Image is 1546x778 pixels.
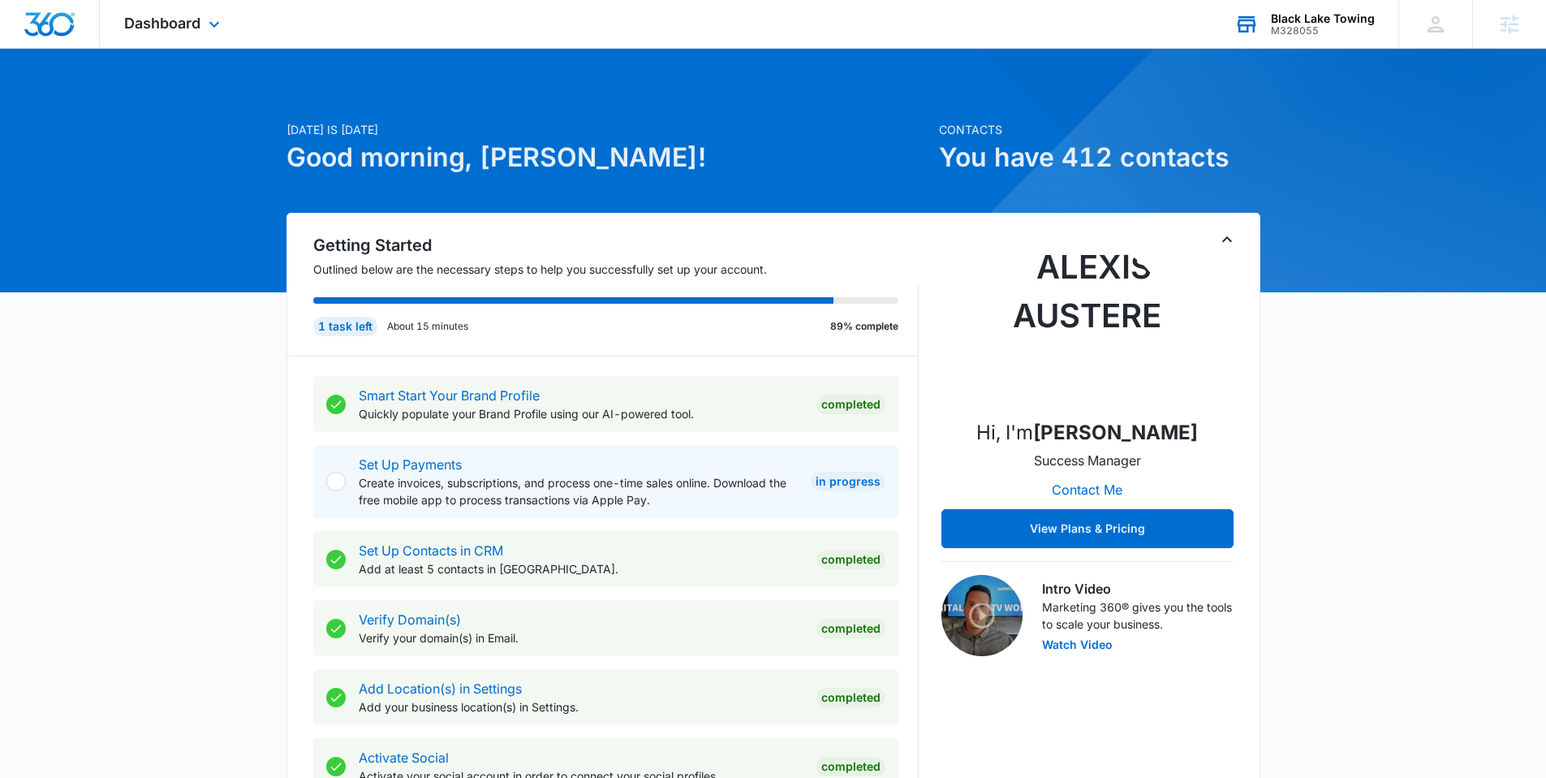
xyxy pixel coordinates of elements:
a: Set Up Payments [359,456,462,473]
div: account name [1271,12,1375,25]
p: Marketing 360® gives you the tools to scale your business. [1042,599,1234,633]
h3: Intro Video [1042,579,1234,599]
a: Set Up Contacts in CRM [359,542,503,559]
p: Add your business location(s) in Settings. [359,698,803,715]
img: website_grey.svg [26,42,39,55]
div: Completed [816,688,885,707]
a: Smart Start Your Brand Profile [359,387,540,404]
p: Quickly populate your Brand Profile using our AI-powered tool. [359,405,803,422]
div: account id [1271,25,1375,37]
button: Watch Video [1042,639,1113,650]
p: Hi, I'm [976,418,1198,447]
img: Intro Video [941,575,1023,656]
p: Create invoices, subscriptions, and process one-time sales online. Download the free mobile app t... [359,474,798,508]
img: tab_keywords_by_traffic_grey.svg [161,94,174,107]
h2: Getting Started [313,233,919,257]
div: Completed [816,395,885,414]
p: [DATE] is [DATE] [286,121,929,138]
p: Add at least 5 contacts in [GEOGRAPHIC_DATA]. [359,560,803,577]
strong: [PERSON_NAME] [1033,421,1198,444]
button: Toggle Collapse [1217,230,1237,249]
img: Alexis Austere [1006,243,1169,405]
div: v 4.0.25 [45,26,80,39]
div: Completed [816,619,885,638]
div: Completed [816,757,885,776]
p: 89% complete [830,319,898,334]
h1: You have 412 contacts [939,138,1260,177]
div: Domain: [DOMAIN_NAME] [42,42,179,55]
div: Completed [816,550,885,569]
p: About 15 minutes [387,319,468,334]
div: In Progress [811,472,885,491]
a: Add Location(s) in Settings [359,681,522,697]
div: Domain Overview [62,96,145,106]
a: Verify Domain(s) [359,612,461,628]
button: Contact Me [1036,470,1139,509]
p: Outlined below are the necessary steps to help you successfully set up your account. [313,261,919,278]
p: Verify your domain(s) in Email. [359,629,803,646]
div: Keywords by Traffic [179,96,273,106]
div: 1 task left [313,317,377,336]
span: Dashboard [124,15,200,32]
button: View Plans & Pricing [941,509,1234,548]
p: Contacts [939,121,1260,138]
p: Success Manager [1034,451,1141,470]
a: Activate Social [359,750,449,766]
h1: Good morning, [PERSON_NAME]! [286,138,929,177]
img: logo_orange.svg [26,26,39,39]
img: tab_domain_overview_orange.svg [44,94,57,107]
